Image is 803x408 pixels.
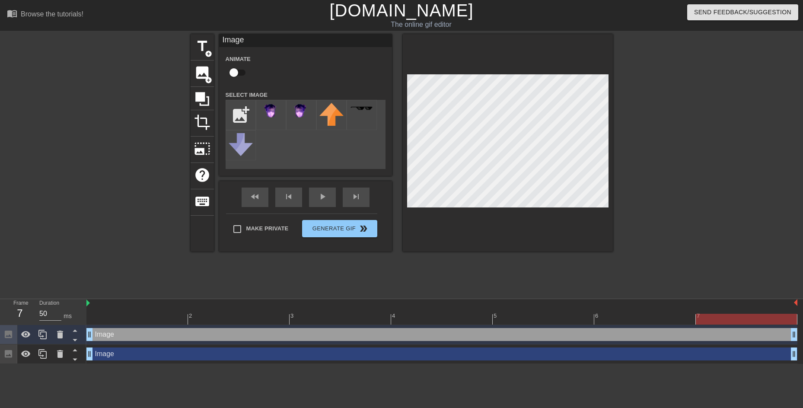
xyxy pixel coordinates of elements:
span: fast_rewind [250,191,260,202]
span: drag_handle [790,330,798,339]
span: crop [194,114,210,131]
span: Make Private [246,224,289,233]
span: drag_handle [790,350,798,358]
span: drag_handle [85,350,94,358]
label: Duration [39,301,59,306]
button: Generate Gif [302,220,377,237]
div: Image [219,34,392,47]
div: 4 [392,312,397,320]
span: double_arrow [358,223,369,234]
button: Send Feedback/Suggestion [687,4,798,20]
label: Animate [226,55,251,64]
span: add_circle [205,50,212,57]
span: skip_next [351,191,361,202]
span: keyboard [194,193,210,210]
div: 6 [595,312,600,320]
img: upvote.png [319,103,344,126]
div: 5 [494,312,498,320]
div: 7 [697,312,701,320]
span: help [194,167,210,183]
div: The online gif editor [272,19,570,30]
img: downvote.png [229,133,253,156]
span: title [194,38,210,54]
label: Select Image [226,91,268,99]
span: drag_handle [85,330,94,339]
span: image [194,64,210,81]
span: menu_book [7,8,17,19]
span: Send Feedback/Suggestion [694,7,791,18]
div: 7 [13,306,26,321]
img: deal-with-it.png [350,106,374,111]
span: photo_size_select_large [194,140,210,157]
div: 2 [189,312,194,320]
img: 5IyaD-image%20(1)%20(2).png [259,103,283,126]
span: Generate Gif [306,223,373,234]
img: MvIIO-image%20(1)%20(1).png [289,103,313,126]
a: [DOMAIN_NAME] [329,1,473,20]
span: add_circle [205,76,212,84]
div: Frame [7,299,33,324]
div: ms [64,312,72,321]
img: bound-end.png [794,299,797,306]
div: Browse the tutorials! [21,10,83,18]
a: Browse the tutorials! [7,8,83,22]
span: skip_previous [284,191,294,202]
span: play_arrow [317,191,328,202]
div: 3 [290,312,295,320]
